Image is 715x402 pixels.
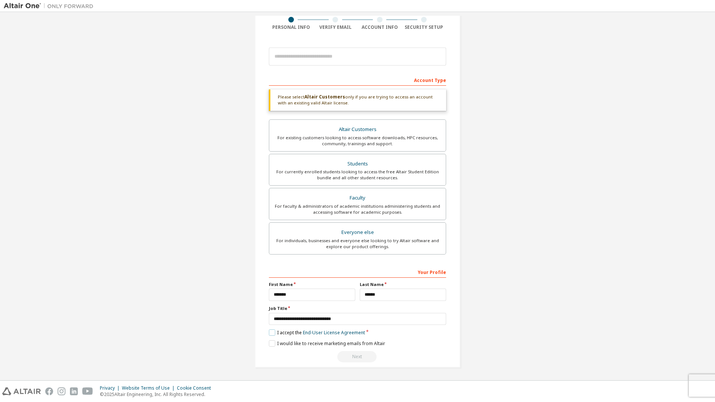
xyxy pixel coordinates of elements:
[100,385,122,391] div: Privacy
[269,74,446,86] div: Account Type
[269,89,446,111] div: Please select only if you are trying to access an account with an existing valid Altair license.
[274,124,441,135] div: Altair Customers
[313,24,358,30] div: Verify Email
[402,24,447,30] div: Security Setup
[100,391,215,398] p: © 2025 Altair Engineering, Inc. All Rights Reserved.
[274,193,441,203] div: Faculty
[70,387,78,395] img: linkedin.svg
[269,266,446,278] div: Your Profile
[177,385,215,391] div: Cookie Consent
[269,281,355,287] label: First Name
[269,24,313,30] div: Personal Info
[2,387,41,395] img: altair_logo.svg
[269,351,446,362] div: Read and acccept EULA to continue
[269,305,446,311] label: Job Title
[274,159,441,169] div: Students
[45,387,53,395] img: facebook.svg
[357,24,402,30] div: Account Info
[122,385,177,391] div: Website Terms of Use
[274,238,441,250] div: For individuals, businesses and everyone else looking to try Altair software and explore our prod...
[269,340,385,347] label: I would like to receive marketing emails from Altair
[303,329,365,336] a: End-User License Agreement
[274,227,441,238] div: Everyone else
[274,203,441,215] div: For faculty & administrators of academic institutions administering students and accessing softwa...
[58,387,65,395] img: instagram.svg
[4,2,97,10] img: Altair One
[304,94,345,100] b: Altair Customers
[360,281,446,287] label: Last Name
[82,387,93,395] img: youtube.svg
[269,329,365,336] label: I accept the
[274,135,441,147] div: For existing customers looking to access software downloads, HPC resources, community, trainings ...
[274,169,441,181] div: For currently enrolled students looking to access the free Altair Student Edition bundle and all ...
